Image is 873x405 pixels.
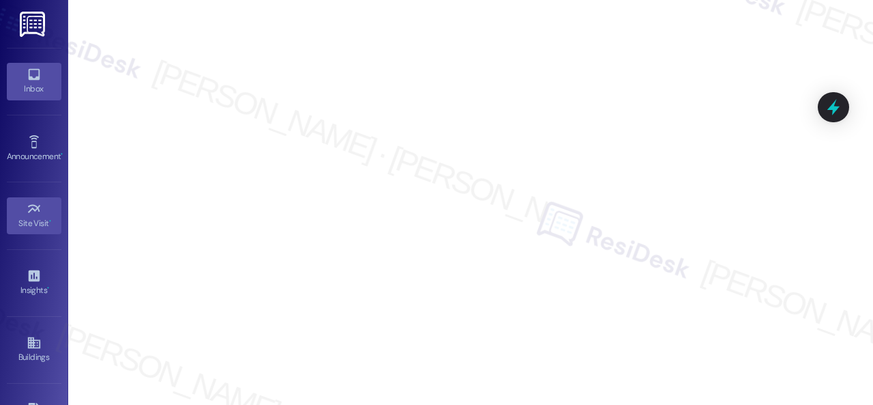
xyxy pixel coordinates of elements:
[7,331,61,368] a: Buildings
[7,63,61,100] a: Inbox
[49,217,51,226] span: •
[7,197,61,234] a: Site Visit •
[47,283,49,293] span: •
[61,150,63,159] span: •
[20,12,48,37] img: ResiDesk Logo
[7,264,61,301] a: Insights •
